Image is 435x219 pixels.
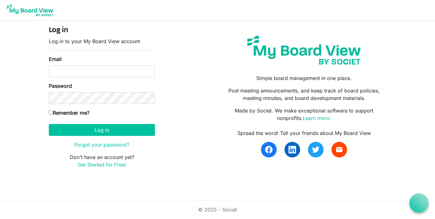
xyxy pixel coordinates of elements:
p: Made by Societ. We make exceptional software to support nonprofits. [222,107,386,122]
div: Spread the word! Tell your friends about My Board View [222,129,386,137]
a: email [331,142,347,157]
input: Remember me? [49,111,53,115]
a: © 2025 - Societ [198,207,237,213]
p: Don't have an account yet? [49,153,155,168]
img: my-board-view-societ.svg [243,31,366,69]
label: Remember me? [49,109,90,117]
p: Post meeting announcements, and keep track of board policies, meeting minutes, and board developm... [222,87,386,102]
img: twitter.svg [312,146,320,153]
p: Log in to your My Board View account [49,37,155,45]
label: Password [49,82,72,90]
a: Get Started for Free! [78,162,126,168]
img: My Board View Logo [5,2,55,18]
img: facebook.svg [265,146,273,153]
h4: Log in [49,26,155,35]
label: Email [49,55,62,63]
a: Forgot your password? [74,142,129,148]
img: linkedin.svg [289,146,296,153]
span: email [335,146,343,153]
button: Log in [49,124,155,136]
a: Learn more. [303,115,331,121]
p: Simple board management in one place. [222,74,386,82]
